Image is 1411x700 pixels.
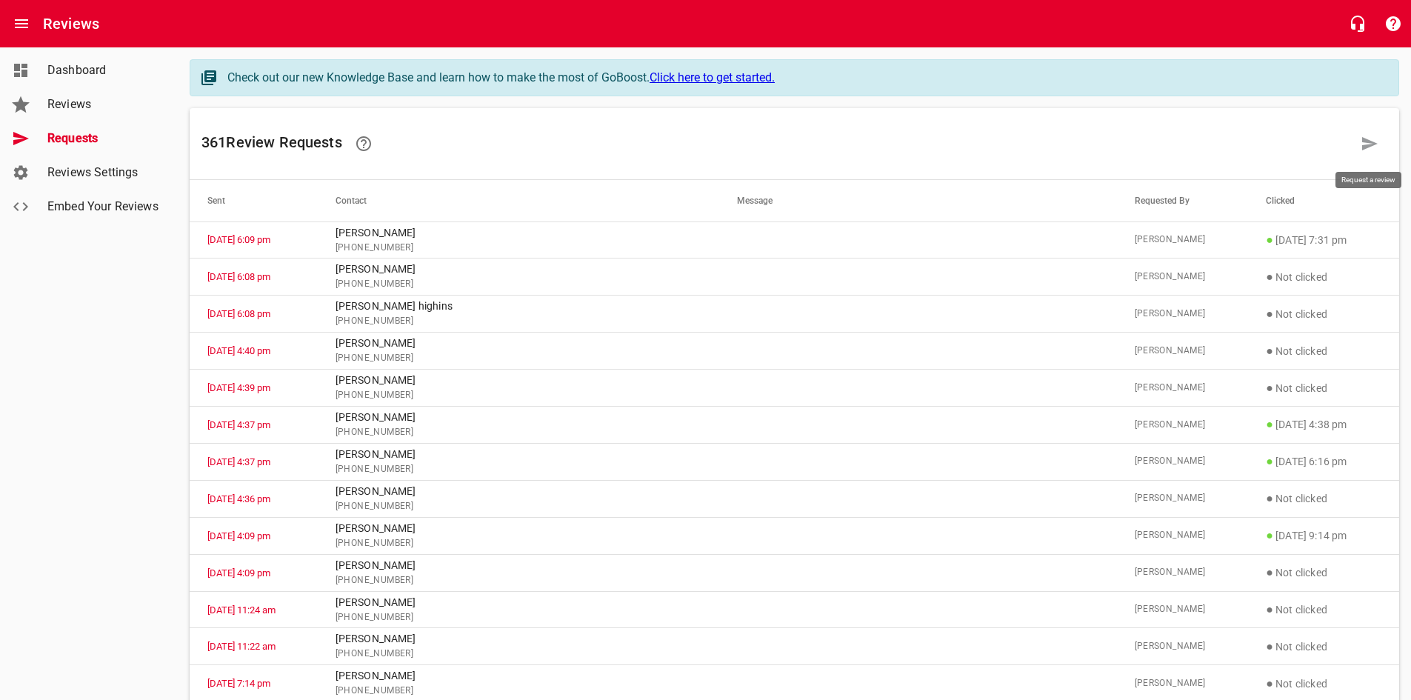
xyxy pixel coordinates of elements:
a: Click here to get started. [650,70,775,84]
span: [PERSON_NAME] [1135,602,1231,617]
span: [PHONE_NUMBER] [336,388,701,403]
th: Clicked [1248,180,1399,221]
span: [PHONE_NUMBER] [336,241,701,256]
span: Requests [47,130,160,147]
div: Check out our new Knowledge Base and learn how to make the most of GoBoost. [227,69,1384,87]
a: [DATE] 4:40 pm [207,345,270,356]
a: [DATE] 4:37 pm [207,456,270,467]
a: [DATE] 11:24 am [207,604,276,616]
p: [PERSON_NAME] [336,521,701,536]
p: [PERSON_NAME] [336,410,701,425]
span: [PHONE_NUMBER] [336,351,701,366]
th: Requested By [1117,180,1249,221]
p: Not clicked [1266,342,1381,360]
p: [DATE] 9:14 pm [1266,527,1381,544]
a: [DATE] 4:09 pm [207,567,270,579]
p: [PERSON_NAME] [336,447,701,462]
span: [PERSON_NAME] [1135,676,1231,691]
p: Not clicked [1266,564,1381,581]
span: ● [1266,676,1273,690]
h6: Reviews [43,12,99,36]
span: [PHONE_NUMBER] [336,573,701,588]
p: [PERSON_NAME] [336,261,701,277]
p: Not clicked [1266,268,1381,286]
span: ● [1266,417,1273,431]
span: [PERSON_NAME] [1135,491,1231,506]
a: [DATE] 4:36 pm [207,493,270,504]
p: [DATE] 7:31 pm [1266,231,1381,249]
span: [PERSON_NAME] [1135,639,1231,654]
a: [DATE] 7:14 pm [207,678,270,689]
span: [PHONE_NUMBER] [336,647,701,661]
a: [DATE] 4:37 pm [207,419,270,430]
span: Reviews [47,96,160,113]
span: ● [1266,602,1273,616]
span: [PERSON_NAME] [1135,344,1231,359]
span: [PERSON_NAME] [1135,381,1231,396]
p: [PERSON_NAME] [336,668,701,684]
th: Contact [318,180,719,221]
button: Support Portal [1375,6,1411,41]
span: ● [1266,491,1273,505]
span: [PERSON_NAME] [1135,307,1231,321]
th: Sent [190,180,318,221]
a: Learn how requesting reviews can improve your online presence [346,126,381,161]
p: Not clicked [1266,638,1381,656]
span: ● [1266,307,1273,321]
span: ● [1266,528,1273,542]
span: ● [1266,381,1273,395]
span: [PHONE_NUMBER] [336,462,701,477]
p: [PERSON_NAME] [336,484,701,499]
span: [PHONE_NUMBER] [336,499,701,514]
th: Message [719,180,1117,221]
span: [PHONE_NUMBER] [336,610,701,625]
p: Not clicked [1266,490,1381,507]
a: [DATE] 4:09 pm [207,530,270,541]
span: [PHONE_NUMBER] [336,425,701,440]
span: ● [1266,454,1273,468]
p: [DATE] 6:16 pm [1266,453,1381,470]
p: Not clicked [1266,305,1381,323]
p: [PERSON_NAME] [336,225,701,241]
p: [PERSON_NAME] [336,373,701,388]
span: [PERSON_NAME] [1135,270,1231,284]
p: [PERSON_NAME] [336,558,701,573]
a: [DATE] 11:22 am [207,641,276,652]
p: [PERSON_NAME] [336,631,701,647]
h6: 361 Review Request s [201,126,1352,161]
p: Not clicked [1266,379,1381,397]
span: [PHONE_NUMBER] [336,277,701,292]
button: Open drawer [4,6,39,41]
p: [PERSON_NAME] [336,595,701,610]
span: Reviews Settings [47,164,160,181]
button: Live Chat [1340,6,1375,41]
span: [PERSON_NAME] [1135,233,1231,247]
span: [PHONE_NUMBER] [336,684,701,699]
span: [PHONE_NUMBER] [336,314,701,329]
p: Not clicked [1266,601,1381,619]
span: [PERSON_NAME] [1135,454,1231,469]
span: ● [1266,639,1273,653]
p: [PERSON_NAME] [336,336,701,351]
span: ● [1266,233,1273,247]
a: [DATE] 6:08 pm [207,308,270,319]
span: [PERSON_NAME] [1135,528,1231,543]
span: Embed Your Reviews [47,198,160,216]
span: Dashboard [47,61,160,79]
p: [PERSON_NAME] highins [336,299,701,314]
span: [PERSON_NAME] [1135,418,1231,433]
span: ● [1266,270,1273,284]
span: ● [1266,344,1273,358]
a: [DATE] 4:39 pm [207,382,270,393]
p: Not clicked [1266,675,1381,693]
a: [DATE] 6:09 pm [207,234,270,245]
span: [PHONE_NUMBER] [336,536,701,551]
p: [DATE] 4:38 pm [1266,416,1381,433]
span: ● [1266,565,1273,579]
a: [DATE] 6:08 pm [207,271,270,282]
span: [PERSON_NAME] [1135,565,1231,580]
